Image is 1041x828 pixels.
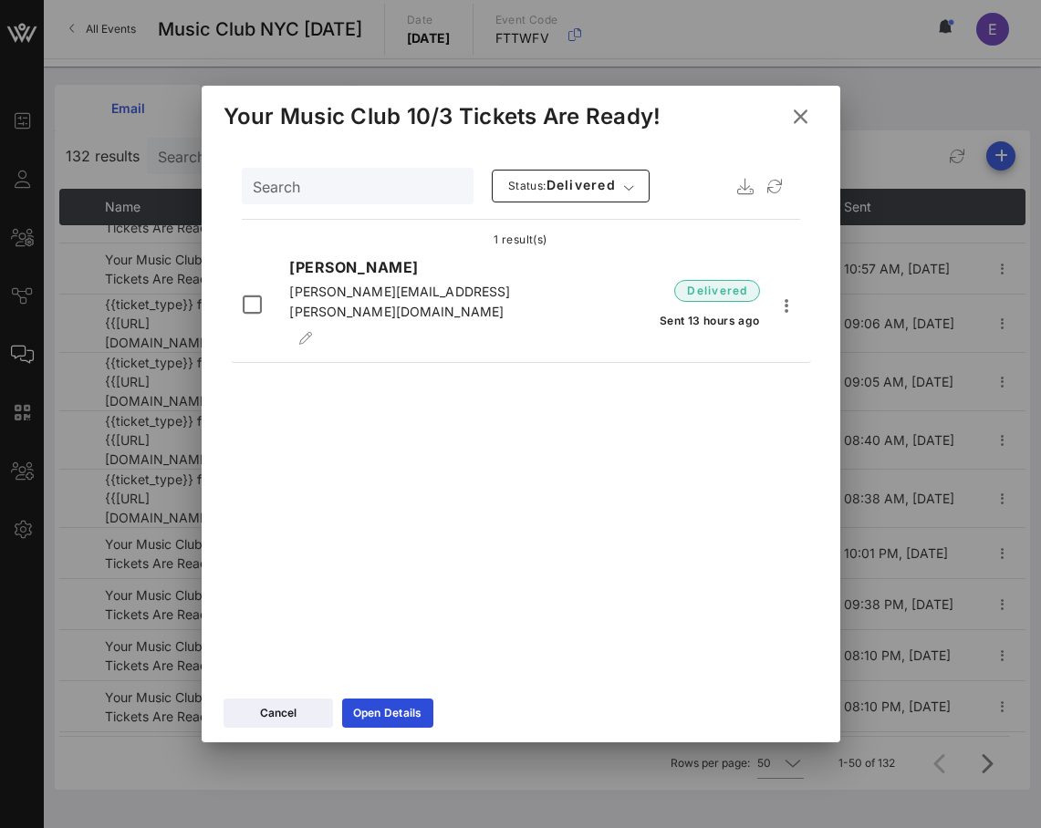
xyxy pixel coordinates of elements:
span: delivered [686,282,747,300]
span: [PERSON_NAME][EMAIL_ADDRESS][PERSON_NAME][DOMAIN_NAME] [289,284,510,319]
p: [PERSON_NAME] [289,256,534,278]
div: Your Music Club 10/3 Tickets Are Ready! [224,103,661,130]
button: Cancel [224,699,333,728]
div: Open Details [353,704,422,722]
span: 1 result(s) [494,233,547,246]
span: Sent 13 hours ago [659,314,760,327]
button: delivered [674,274,759,307]
span: Status: [508,179,547,192]
button: Status:delivered [492,170,651,202]
div: Cancel [260,704,297,722]
span: delivered [507,177,616,195]
a: Open Details [342,699,433,728]
button: Sent 13 hours ago [659,304,760,336]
